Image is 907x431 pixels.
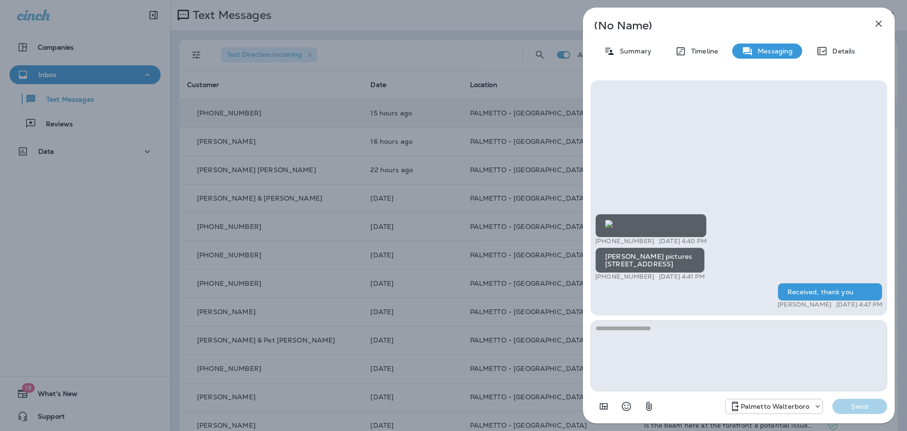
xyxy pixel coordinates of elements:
[615,47,651,55] p: Summary
[594,22,852,29] p: (No Name)
[595,247,705,273] div: [PERSON_NAME] pictures [STREET_ADDRESS]
[686,47,718,55] p: Timeline
[594,397,613,416] button: Add in a premade template
[595,237,654,245] p: [PHONE_NUMBER]
[659,237,707,245] p: [DATE] 4:40 PM
[659,273,705,281] p: [DATE] 4:41 PM
[778,301,831,308] p: [PERSON_NAME]
[617,397,636,416] button: Select an emoji
[595,273,654,281] p: [PHONE_NUMBER]
[778,283,882,301] div: Received, thank you
[828,47,855,55] p: Details
[753,47,793,55] p: Messaging
[836,301,882,308] p: [DATE] 4:47 PM
[741,403,810,410] p: Palmetto Walterboro
[605,220,613,228] img: twilio-download
[726,401,823,412] div: +1 (843) 549-4955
